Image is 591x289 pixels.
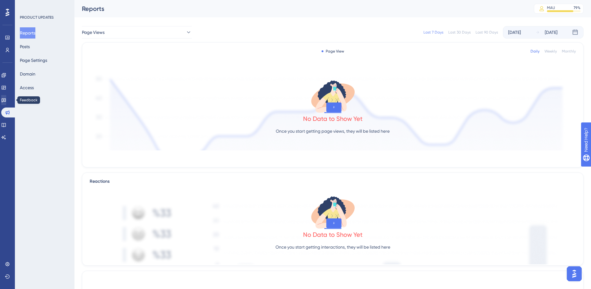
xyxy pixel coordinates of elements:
[82,29,105,36] span: Page Views
[565,264,584,283] iframe: UserGuiding AI Assistant Launcher
[544,49,557,54] div: Weekly
[20,55,47,66] button: Page Settings
[547,5,555,10] div: MAU
[275,243,390,251] p: Once you start getting interactions, they will be listed here
[20,41,30,52] button: Posts
[476,30,498,35] div: Last 90 Days
[448,30,471,35] div: Last 30 Days
[574,5,580,10] div: 79 %
[303,114,363,123] div: No Data to Show Yet
[562,49,576,54] div: Monthly
[20,68,35,80] button: Domain
[82,26,192,39] button: Page Views
[20,82,34,93] button: Access
[20,27,35,39] button: Reports
[531,49,540,54] div: Daily
[20,15,54,20] div: PRODUCT UPDATES
[276,127,390,135] p: Once you start getting page views, they will be listed here
[545,29,557,36] div: [DATE]
[508,29,521,36] div: [DATE]
[90,178,576,185] div: Reactions
[303,230,363,239] div: No Data to Show Yet
[15,2,39,9] span: Need Help?
[82,4,518,13] div: Reports
[423,30,443,35] div: Last 7 Days
[321,49,344,54] div: Page View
